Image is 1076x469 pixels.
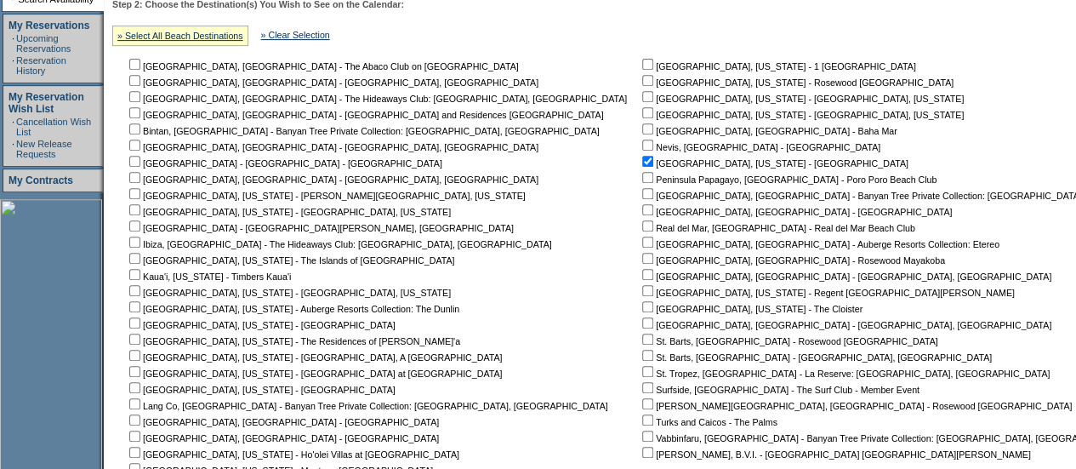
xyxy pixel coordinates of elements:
nobr: [GEOGRAPHIC_DATA], [GEOGRAPHIC_DATA] - [GEOGRAPHIC_DATA] [639,207,952,217]
nobr: [GEOGRAPHIC_DATA], [US_STATE] - Regent [GEOGRAPHIC_DATA][PERSON_NAME] [639,288,1015,298]
nobr: [GEOGRAPHIC_DATA], [GEOGRAPHIC_DATA] - The Abaco Club on [GEOGRAPHIC_DATA] [126,61,519,71]
nobr: [GEOGRAPHIC_DATA] - [GEOGRAPHIC_DATA][PERSON_NAME], [GEOGRAPHIC_DATA] [126,223,514,233]
td: · [12,139,14,159]
nobr: [GEOGRAPHIC_DATA], [US_STATE] - [GEOGRAPHIC_DATA], [US_STATE] [126,207,451,217]
nobr: [GEOGRAPHIC_DATA], [US_STATE] - The Cloister [639,304,863,314]
nobr: Real del Mar, [GEOGRAPHIC_DATA] - Real del Mar Beach Club [639,223,915,233]
nobr: Peninsula Papagayo, [GEOGRAPHIC_DATA] - Poro Poro Beach Club [639,174,937,185]
nobr: St. Tropez, [GEOGRAPHIC_DATA] - La Reserve: [GEOGRAPHIC_DATA], [GEOGRAPHIC_DATA] [639,369,1050,379]
nobr: [GEOGRAPHIC_DATA], [US_STATE] - The Residences of [PERSON_NAME]'a [126,336,460,346]
nobr: [GEOGRAPHIC_DATA], [US_STATE] - [GEOGRAPHIC_DATA], [US_STATE] [126,288,451,298]
nobr: Turks and Caicos - The Palms [639,417,777,427]
nobr: [GEOGRAPHIC_DATA], [GEOGRAPHIC_DATA] - [GEOGRAPHIC_DATA], [GEOGRAPHIC_DATA] [126,77,538,88]
nobr: [GEOGRAPHIC_DATA], [GEOGRAPHIC_DATA] - [GEOGRAPHIC_DATA], [GEOGRAPHIC_DATA] [639,320,1051,330]
nobr: [GEOGRAPHIC_DATA], [US_STATE] - [GEOGRAPHIC_DATA] at [GEOGRAPHIC_DATA] [126,369,502,379]
nobr: Ibiza, [GEOGRAPHIC_DATA] - The Hideaways Club: [GEOGRAPHIC_DATA], [GEOGRAPHIC_DATA] [126,239,552,249]
nobr: [GEOGRAPHIC_DATA], [US_STATE] - [GEOGRAPHIC_DATA], [US_STATE] [639,94,964,104]
nobr: [GEOGRAPHIC_DATA], [US_STATE] - [GEOGRAPHIC_DATA] [126,320,396,330]
nobr: [GEOGRAPHIC_DATA], [US_STATE] - [GEOGRAPHIC_DATA], A [GEOGRAPHIC_DATA] [126,352,502,363]
nobr: [GEOGRAPHIC_DATA], [US_STATE] - [GEOGRAPHIC_DATA] [126,385,396,395]
nobr: [PERSON_NAME][GEOGRAPHIC_DATA], [GEOGRAPHIC_DATA] - Rosewood [GEOGRAPHIC_DATA] [639,401,1072,411]
a: My Reservation Wish List [9,91,84,115]
nobr: [GEOGRAPHIC_DATA], [GEOGRAPHIC_DATA] - [GEOGRAPHIC_DATA] [126,417,439,427]
nobr: [GEOGRAPHIC_DATA], [GEOGRAPHIC_DATA] - [GEOGRAPHIC_DATA], [GEOGRAPHIC_DATA] [639,272,1051,282]
nobr: [PERSON_NAME], B.V.I. - [GEOGRAPHIC_DATA] [GEOGRAPHIC_DATA][PERSON_NAME] [639,449,1031,460]
nobr: Bintan, [GEOGRAPHIC_DATA] - Banyan Tree Private Collection: [GEOGRAPHIC_DATA], [GEOGRAPHIC_DATA] [126,126,600,136]
nobr: [GEOGRAPHIC_DATA], [US_STATE] - Rosewood [GEOGRAPHIC_DATA] [639,77,954,88]
nobr: [GEOGRAPHIC_DATA], [US_STATE] - [GEOGRAPHIC_DATA] [639,158,908,169]
nobr: [GEOGRAPHIC_DATA], [US_STATE] - 1 [GEOGRAPHIC_DATA] [639,61,916,71]
nobr: [GEOGRAPHIC_DATA], [US_STATE] - Ho'olei Villas at [GEOGRAPHIC_DATA] [126,449,459,460]
td: · [12,117,14,137]
nobr: Kaua'i, [US_STATE] - Timbers Kaua'i [126,272,291,282]
nobr: [GEOGRAPHIC_DATA], [GEOGRAPHIC_DATA] - [GEOGRAPHIC_DATA], [GEOGRAPHIC_DATA] [126,174,538,185]
nobr: Lang Co, [GEOGRAPHIC_DATA] - Banyan Tree Private Collection: [GEOGRAPHIC_DATA], [GEOGRAPHIC_DATA] [126,401,608,411]
nobr: [GEOGRAPHIC_DATA], [US_STATE] - The Islands of [GEOGRAPHIC_DATA] [126,255,454,266]
nobr: [GEOGRAPHIC_DATA], [US_STATE] - [PERSON_NAME][GEOGRAPHIC_DATA], [US_STATE] [126,191,526,201]
nobr: [GEOGRAPHIC_DATA], [GEOGRAPHIC_DATA] - Rosewood Mayakoba [639,255,945,266]
nobr: St. Barts, [GEOGRAPHIC_DATA] - Rosewood [GEOGRAPHIC_DATA] [639,336,937,346]
a: » Clear Selection [261,30,330,40]
a: » Select All Beach Destinations [117,31,243,41]
nobr: [GEOGRAPHIC_DATA], [GEOGRAPHIC_DATA] - [GEOGRAPHIC_DATA] and Residences [GEOGRAPHIC_DATA] [126,110,603,120]
td: · [12,33,14,54]
nobr: [GEOGRAPHIC_DATA], [US_STATE] - Auberge Resorts Collection: The Dunlin [126,304,459,314]
nobr: Surfside, [GEOGRAPHIC_DATA] - The Surf Club - Member Event [639,385,919,395]
nobr: Nevis, [GEOGRAPHIC_DATA] - [GEOGRAPHIC_DATA] [639,142,880,152]
nobr: [GEOGRAPHIC_DATA], [GEOGRAPHIC_DATA] - Baha Mar [639,126,897,136]
a: Upcoming Reservations [16,33,71,54]
nobr: [GEOGRAPHIC_DATA], [GEOGRAPHIC_DATA] - [GEOGRAPHIC_DATA] [126,433,439,443]
nobr: [GEOGRAPHIC_DATA], [US_STATE] - [GEOGRAPHIC_DATA], [US_STATE] [639,110,964,120]
nobr: [GEOGRAPHIC_DATA], [GEOGRAPHIC_DATA] - The Hideaways Club: [GEOGRAPHIC_DATA], [GEOGRAPHIC_DATA] [126,94,627,104]
td: · [12,55,14,76]
nobr: [GEOGRAPHIC_DATA], [GEOGRAPHIC_DATA] - [GEOGRAPHIC_DATA], [GEOGRAPHIC_DATA] [126,142,538,152]
a: My Reservations [9,20,89,31]
nobr: [GEOGRAPHIC_DATA], [GEOGRAPHIC_DATA] - Auberge Resorts Collection: Etereo [639,239,999,249]
a: Cancellation Wish List [16,117,91,137]
a: My Contracts [9,174,73,186]
a: Reservation History [16,55,66,76]
a: New Release Requests [16,139,71,159]
nobr: [GEOGRAPHIC_DATA] - [GEOGRAPHIC_DATA] - [GEOGRAPHIC_DATA] [126,158,442,169]
nobr: St. Barts, [GEOGRAPHIC_DATA] - [GEOGRAPHIC_DATA], [GEOGRAPHIC_DATA] [639,352,992,363]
